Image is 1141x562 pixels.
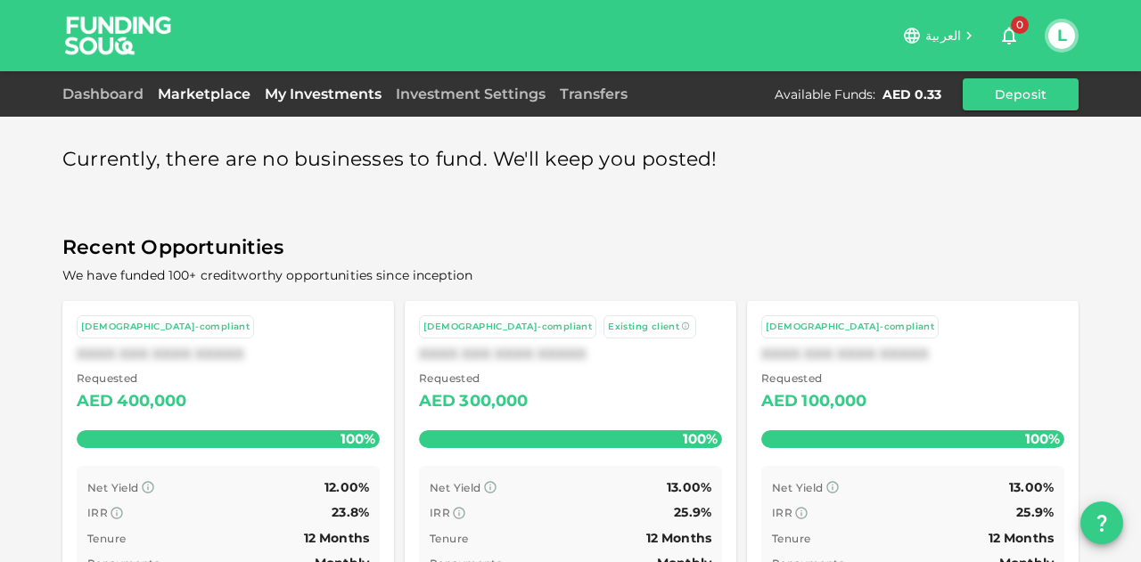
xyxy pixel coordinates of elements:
[87,532,126,545] span: Tenure
[1021,426,1064,452] span: 100%
[674,504,711,520] span: 25.9%
[646,530,711,546] span: 12 Months
[963,78,1079,110] button: Deposit
[389,86,553,102] a: Investment Settings
[81,320,250,335] div: [DEMOGRAPHIC_DATA]-compliant
[882,86,941,103] div: AED 0.33
[336,426,380,452] span: 100%
[678,426,722,452] span: 100%
[459,387,528,416] div: 300,000
[761,346,1064,362] div: XXXX XXX XXXX XXXXX
[423,320,592,335] div: [DEMOGRAPHIC_DATA]-compliant
[62,231,1079,265] span: Recent Opportunities
[1080,501,1123,544] button: question
[772,506,792,519] span: IRR
[1009,479,1054,495] span: 13.00%
[430,532,468,545] span: Tenure
[772,532,810,545] span: Tenure
[151,86,258,102] a: Marketplace
[608,321,679,332] span: Existing client
[77,387,113,416] div: AED
[117,387,186,416] div: 400,000
[324,479,369,495] span: 12.00%
[77,370,187,387] span: Requested
[62,267,472,283] span: We have funded 100+ creditworthy opportunities since inception
[553,86,635,102] a: Transfers
[87,481,139,494] span: Net Yield
[1048,22,1075,49] button: L
[419,346,722,362] div: XXXX XXX XXXX XXXXX
[761,387,798,416] div: AED
[62,86,151,102] a: Dashboard
[77,346,380,362] div: XXXX XXX XXXX XXXXX
[62,143,718,177] span: Currently, there are no businesses to fund. We'll keep you posted!
[430,506,450,519] span: IRR
[87,506,108,519] span: IRR
[304,530,369,546] span: 12 Months
[419,370,529,387] span: Requested
[989,530,1054,546] span: 12 Months
[1016,504,1054,520] span: 25.9%
[991,18,1027,53] button: 0
[766,320,934,335] div: [DEMOGRAPHIC_DATA]-compliant
[772,481,824,494] span: Net Yield
[1011,16,1029,34] span: 0
[775,86,875,103] div: Available Funds :
[667,479,711,495] span: 13.00%
[925,28,961,44] span: العربية
[419,387,456,416] div: AED
[801,387,866,416] div: 100,000
[258,86,389,102] a: My Investments
[761,370,867,387] span: Requested
[332,504,369,520] span: 23.8%
[430,481,481,494] span: Net Yield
